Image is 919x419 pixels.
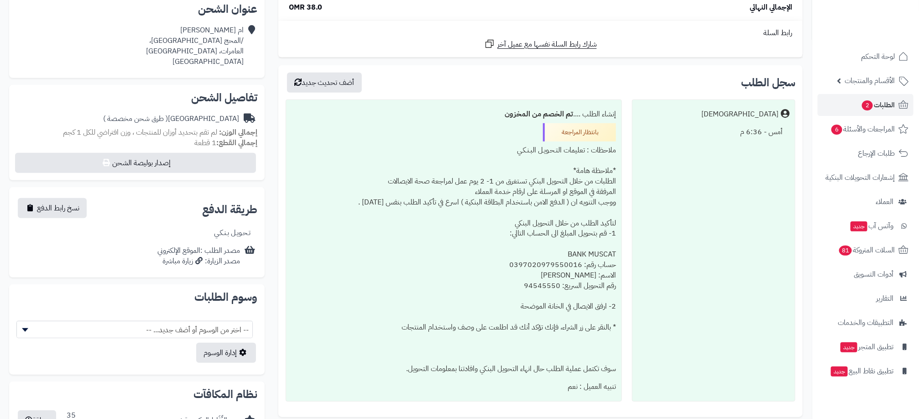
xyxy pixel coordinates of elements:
[157,256,240,267] div: مصدر الزيارة: زيارة مباشرة
[16,292,257,303] h2: وسوم الطلبات
[818,94,914,116] a: الطلبات2
[157,246,240,267] div: مصدر الطلب :الموقع الإلكتروني
[292,378,616,396] div: تنبيه العميل : نعم
[16,92,257,103] h2: تفاصيل الشحن
[825,171,895,184] span: إشعارات التحويلات البنكية
[839,246,852,256] span: 81
[818,263,914,285] a: أدوات التسويق
[818,191,914,213] a: العملاء
[818,142,914,164] a: طلبات الإرجاع
[196,343,256,363] a: إدارة الوسوم
[841,342,857,352] span: جديد
[63,127,217,138] span: لم تقم بتحديد أوزان للمنتجات ، وزن افتراضي للكل 1 كجم
[861,99,895,111] span: الطلبات
[287,73,362,93] button: أضف تحديث جديد
[818,118,914,140] a: المراجعات والأسئلة6
[862,100,873,110] span: 2
[741,77,795,88] h3: سجل الطلب
[289,2,323,13] span: 38.0 OMR
[16,389,257,400] h2: نظام المكافآت
[830,123,895,136] span: المراجعات والأسئلة
[701,109,778,120] div: [DEMOGRAPHIC_DATA]
[484,38,597,50] a: شارك رابط السلة نفسها مع عميل آخر
[876,195,893,208] span: العملاء
[876,292,893,305] span: التقارير
[851,221,867,231] span: جديد
[638,123,789,141] div: أمس - 6:36 م
[838,316,893,329] span: التطبيقات والخدمات
[282,28,799,38] div: رابط السلة
[831,367,848,377] span: جديد
[103,113,168,124] span: ( طرق شحن مخصصة )
[146,25,244,67] div: ام [PERSON_NAME] /المحج [GEOGRAPHIC_DATA]، العامرات، [GEOGRAPHIC_DATA] [GEOGRAPHIC_DATA]
[838,244,895,257] span: السلات المتروكة
[37,203,79,214] span: نسخ رابط الدفع
[292,105,616,123] div: إنشاء الطلب ....
[845,74,895,87] span: الأقسام والمنتجات
[505,109,573,120] b: تم الخصم من المخزون
[858,147,895,160] span: طلبات الإرجاع
[850,220,893,232] span: وآتس آب
[292,141,616,378] div: ملاحظات : تعليمات التـحـويـل البـنـكـي *ملاحظة هامة* الطلبات من خلال التحويل البنكي تستغرق من 1- ...
[194,137,257,148] small: 1 قطعة
[831,125,842,135] span: 6
[103,114,239,124] div: [GEOGRAPHIC_DATA]
[219,127,257,138] strong: إجمالي الوزن:
[15,153,256,173] button: إصدار بوليصة الشحن
[818,288,914,309] a: التقارير
[214,228,251,238] div: تـحـويـل بـنـكـي
[216,137,257,148] strong: إجمالي القطع:
[497,39,597,50] span: شارك رابط السلة نفسها مع عميل آخر
[818,215,914,237] a: وآتس آبجديد
[840,340,893,353] span: تطبيق المتجر
[854,268,893,281] span: أدوات التسويق
[818,46,914,68] a: لوحة التحكم
[202,204,257,215] h2: طريقة الدفع
[18,198,87,218] button: نسخ رابط الدفع
[750,2,792,13] span: الإجمالي النهائي
[16,4,257,15] h2: عنوان الشحن
[861,50,895,63] span: لوحة التحكم
[16,321,253,338] span: -- اختر من الوسوم أو أضف جديد... --
[543,123,616,141] div: بانتظار المراجعة
[818,312,914,334] a: التطبيقات والخدمات
[818,336,914,358] a: تطبيق المتجرجديد
[818,167,914,189] a: إشعارات التحويلات البنكية
[17,321,252,339] span: -- اختر من الوسوم أو أضف جديد... --
[818,360,914,382] a: تطبيق نقاط البيعجديد
[830,365,893,377] span: تطبيق نقاط البيع
[818,239,914,261] a: السلات المتروكة81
